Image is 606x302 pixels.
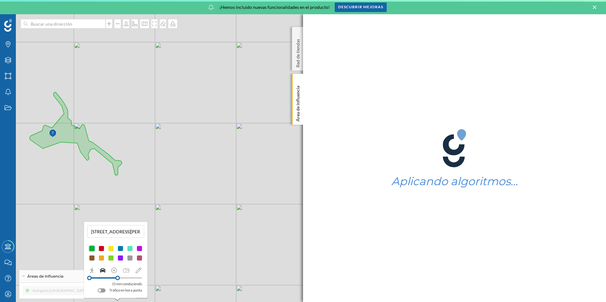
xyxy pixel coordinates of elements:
[295,83,301,122] p: Área de influencia
[109,287,142,293] label: Tráfico en hora punta
[219,4,330,10] span: ¡Hemos incluido nuevas funcionalidades en el producto!
[13,4,35,10] span: Soporte
[391,175,518,187] h1: Aplicando algoritmos…
[295,36,301,67] p: Red de tiendas
[4,19,12,32] img: Geoblink Logo
[27,274,63,279] span: Áreas de influencia
[112,281,142,287] p: 15 min conduciendo
[49,127,57,140] img: Marker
